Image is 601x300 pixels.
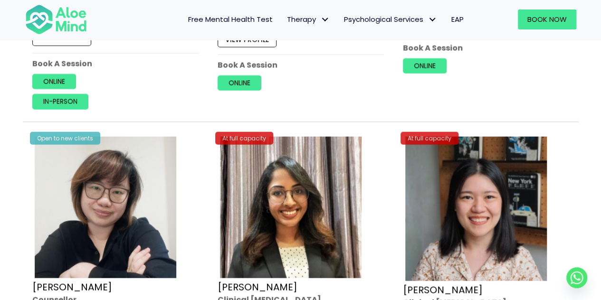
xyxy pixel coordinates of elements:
[25,4,87,35] img: Aloe mind Logo
[444,9,471,29] a: EAP
[218,76,261,91] a: Online
[518,9,576,29] a: Book Now
[451,14,464,24] span: EAP
[181,9,280,29] a: Free Mental Health Test
[220,137,362,278] img: croped-Anita_Profile-photo-300×300
[344,14,437,24] span: Psychological Services
[405,137,547,281] img: Chen-Wen-profile-photo
[287,14,330,24] span: Therapy
[215,132,273,145] div: At full capacity
[403,58,447,74] a: Online
[35,137,176,278] img: Yvonne crop Aloe Mind
[280,9,337,29] a: TherapyTherapy: submenu
[426,13,439,27] span: Psychological Services: submenu
[401,132,458,145] div: At full capacity
[30,132,100,145] div: Open to new clients
[188,14,273,24] span: Free Mental Health Test
[32,58,199,69] p: Book A Session
[337,9,444,29] a: Psychological ServicesPsychological Services: submenu
[32,74,76,89] a: Online
[99,9,471,29] nav: Menu
[527,14,567,24] span: Book Now
[403,283,483,297] a: [PERSON_NAME]
[218,60,384,71] p: Book A Session
[218,32,277,47] a: View profile
[218,281,297,294] a: [PERSON_NAME]
[32,94,88,110] a: In-person
[403,43,569,54] p: Book A Session
[32,281,112,294] a: [PERSON_NAME]
[318,13,332,27] span: Therapy: submenu
[566,267,587,288] a: Whatsapp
